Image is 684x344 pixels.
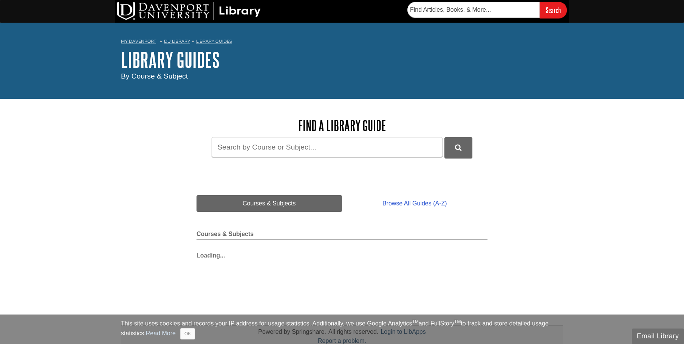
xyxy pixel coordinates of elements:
a: Read More [146,330,176,336]
a: Library Guides [196,39,232,44]
sup: TM [454,319,461,324]
a: Browse All Guides (A-Z) [342,195,487,212]
div: By Course & Subject [121,71,563,82]
input: Find Articles, Books, & More... [407,2,540,18]
a: DU Library [164,39,190,44]
sup: TM [412,319,418,324]
h2: Courses & Subjects [197,231,487,240]
img: DU Library [117,2,261,20]
nav: breadcrumb [121,36,563,48]
div: This site uses cookies and records your IP address for usage statistics. Additionally, we use Goo... [121,319,563,339]
a: Courses & Subjects [197,195,342,212]
button: Email Library [632,329,684,344]
form: Searches DU Library's articles, books, and more [407,2,567,18]
a: My Davenport [121,38,156,45]
h2: Find a Library Guide [197,118,487,133]
input: Search by Course or Subject... [212,137,443,157]
input: Search [540,2,567,18]
button: Close [180,328,195,339]
div: Loading... [197,247,487,260]
h1: Library Guides [121,48,563,71]
i: Search Library Guides [455,144,461,151]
